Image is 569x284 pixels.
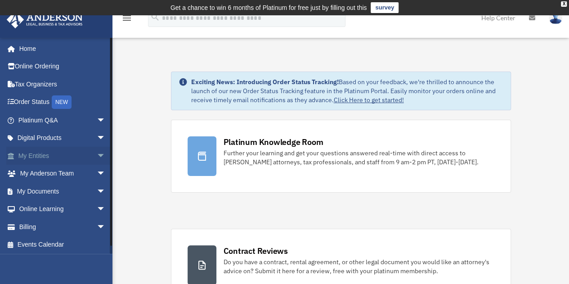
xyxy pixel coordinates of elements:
[549,11,562,24] img: User Pic
[97,182,115,201] span: arrow_drop_down
[97,200,115,219] span: arrow_drop_down
[97,147,115,165] span: arrow_drop_down
[561,1,567,7] div: close
[224,245,288,257] div: Contract Reviews
[97,111,115,130] span: arrow_drop_down
[224,257,494,275] div: Do you have a contract, rental agreement, or other legal document you would like an attorney's ad...
[6,75,119,93] a: Tax Organizers
[191,78,339,86] strong: Exciting News: Introducing Order Status Tracking!
[224,149,494,167] div: Further your learning and get your questions answered real-time with direct access to [PERSON_NAM...
[6,182,119,200] a: My Documentsarrow_drop_down
[121,16,132,23] a: menu
[6,40,115,58] a: Home
[6,147,119,165] a: My Entitiesarrow_drop_down
[371,2,399,13] a: survey
[121,13,132,23] i: menu
[6,200,119,218] a: Online Learningarrow_drop_down
[6,93,119,112] a: Order StatusNEW
[52,95,72,109] div: NEW
[4,11,85,28] img: Anderson Advisors Platinum Portal
[6,236,119,254] a: Events Calendar
[6,165,119,183] a: My Anderson Teamarrow_drop_down
[97,129,115,148] span: arrow_drop_down
[6,129,119,147] a: Digital Productsarrow_drop_down
[150,12,160,22] i: search
[170,2,367,13] div: Get a chance to win 6 months of Platinum for free just by filling out this
[97,218,115,236] span: arrow_drop_down
[224,136,323,148] div: Platinum Knowledge Room
[6,111,119,129] a: Platinum Q&Aarrow_drop_down
[334,96,404,104] a: Click Here to get started!
[171,120,511,193] a: Platinum Knowledge Room Further your learning and get your questions answered real-time with dire...
[191,77,503,104] div: Based on your feedback, we're thrilled to announce the launch of our new Order Status Tracking fe...
[6,58,119,76] a: Online Ordering
[97,165,115,183] span: arrow_drop_down
[6,218,119,236] a: Billingarrow_drop_down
